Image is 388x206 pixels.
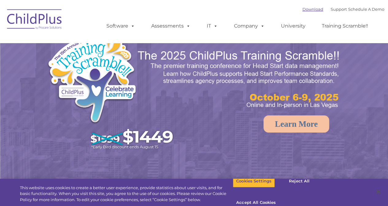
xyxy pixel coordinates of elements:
a: IT [201,20,224,32]
span: Phone number [85,66,111,70]
button: Cookies Settings [233,175,275,188]
font: | [302,7,384,12]
button: Close [371,185,385,199]
a: Training Scramble!! [316,20,374,32]
a: Assessments [145,20,197,32]
a: Schedule A Demo [348,7,384,12]
a: Company [228,20,271,32]
a: Download [302,7,323,12]
a: University [275,20,312,32]
span: Last name [85,40,104,45]
a: Support [331,7,347,12]
img: ChildPlus by Procare Solutions [4,5,65,36]
div: This website uses cookies to create a better user experience, provide statistics about user visit... [20,185,233,203]
a: Software [100,20,141,32]
a: Learn More [263,115,329,133]
button: Reject All [280,175,318,188]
